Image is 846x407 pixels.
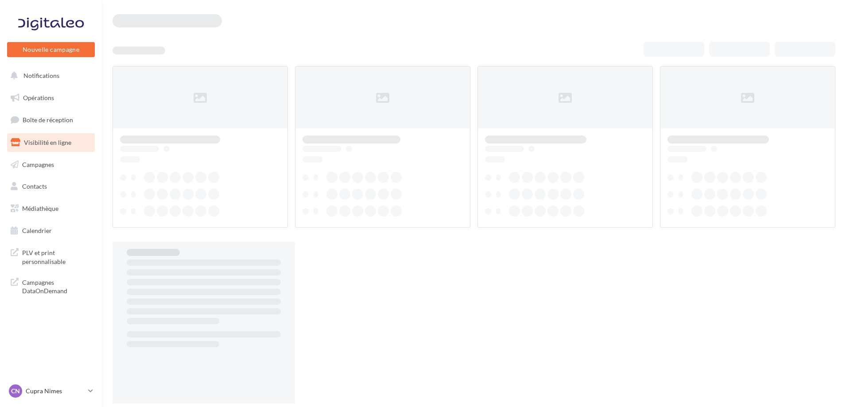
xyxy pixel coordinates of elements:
span: Contacts [22,182,47,190]
span: Notifications [23,72,59,79]
a: Campagnes DataOnDemand [5,273,97,299]
span: Médiathèque [22,205,58,212]
a: Boîte de réception [5,110,97,129]
a: Médiathèque [5,199,97,218]
a: CN Cupra Nimes [7,383,95,399]
p: Cupra Nimes [26,387,85,395]
span: Calendrier [22,227,52,234]
span: Visibilité en ligne [24,139,71,146]
a: Campagnes [5,155,97,174]
a: Calendrier [5,221,97,240]
span: CN [11,387,20,395]
a: Visibilité en ligne [5,133,97,152]
a: Contacts [5,177,97,196]
a: Opérations [5,89,97,107]
button: Nouvelle campagne [7,42,95,57]
span: Campagnes DataOnDemand [22,276,91,295]
span: PLV et print personnalisable [22,247,91,266]
span: Campagnes [22,160,54,168]
span: Boîte de réception [23,116,73,124]
span: Opérations [23,94,54,101]
button: Notifications [5,66,93,85]
a: PLV et print personnalisable [5,243,97,269]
